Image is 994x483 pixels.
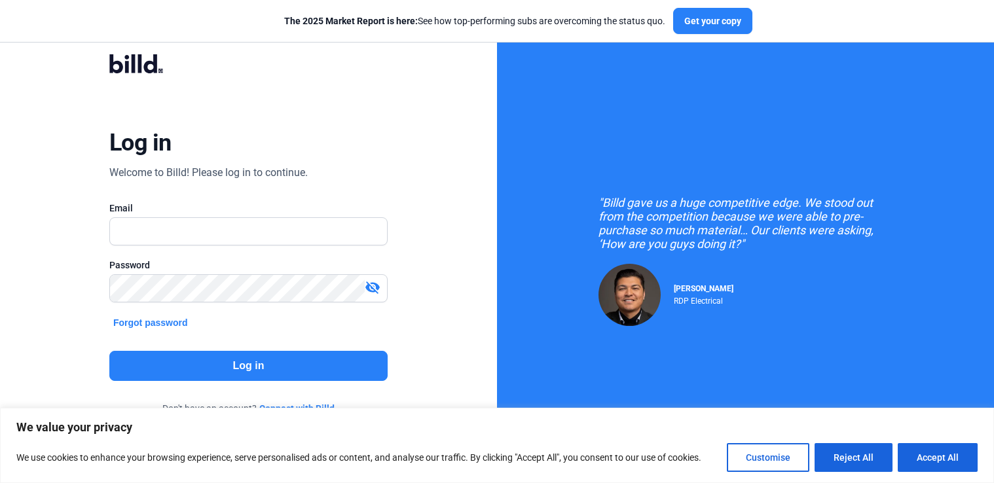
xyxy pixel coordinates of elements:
[109,315,192,330] button: Forgot password
[815,443,893,472] button: Reject All
[109,202,388,215] div: Email
[16,450,701,465] p: We use cookies to enhance your browsing experience, serve personalised ads or content, and analys...
[109,259,388,272] div: Password
[598,196,893,251] div: "Billd gave us a huge competitive edge. We stood out from the competition because we were able to...
[16,420,978,435] p: We value your privacy
[284,14,665,27] div: See how top-performing subs are overcoming the status quo.
[284,16,418,26] span: The 2025 Market Report is here:
[365,279,380,295] mat-icon: visibility_off
[674,284,733,293] span: [PERSON_NAME]
[109,128,172,157] div: Log in
[109,165,308,181] div: Welcome to Billd! Please log in to continue.
[109,402,388,415] div: Don't have an account?
[674,293,733,306] div: RDP Electrical
[727,443,809,472] button: Customise
[259,402,335,415] a: Connect with Billd
[898,443,978,472] button: Accept All
[598,264,661,326] img: Raul Pacheco
[673,8,752,34] button: Get your copy
[109,351,388,381] button: Log in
